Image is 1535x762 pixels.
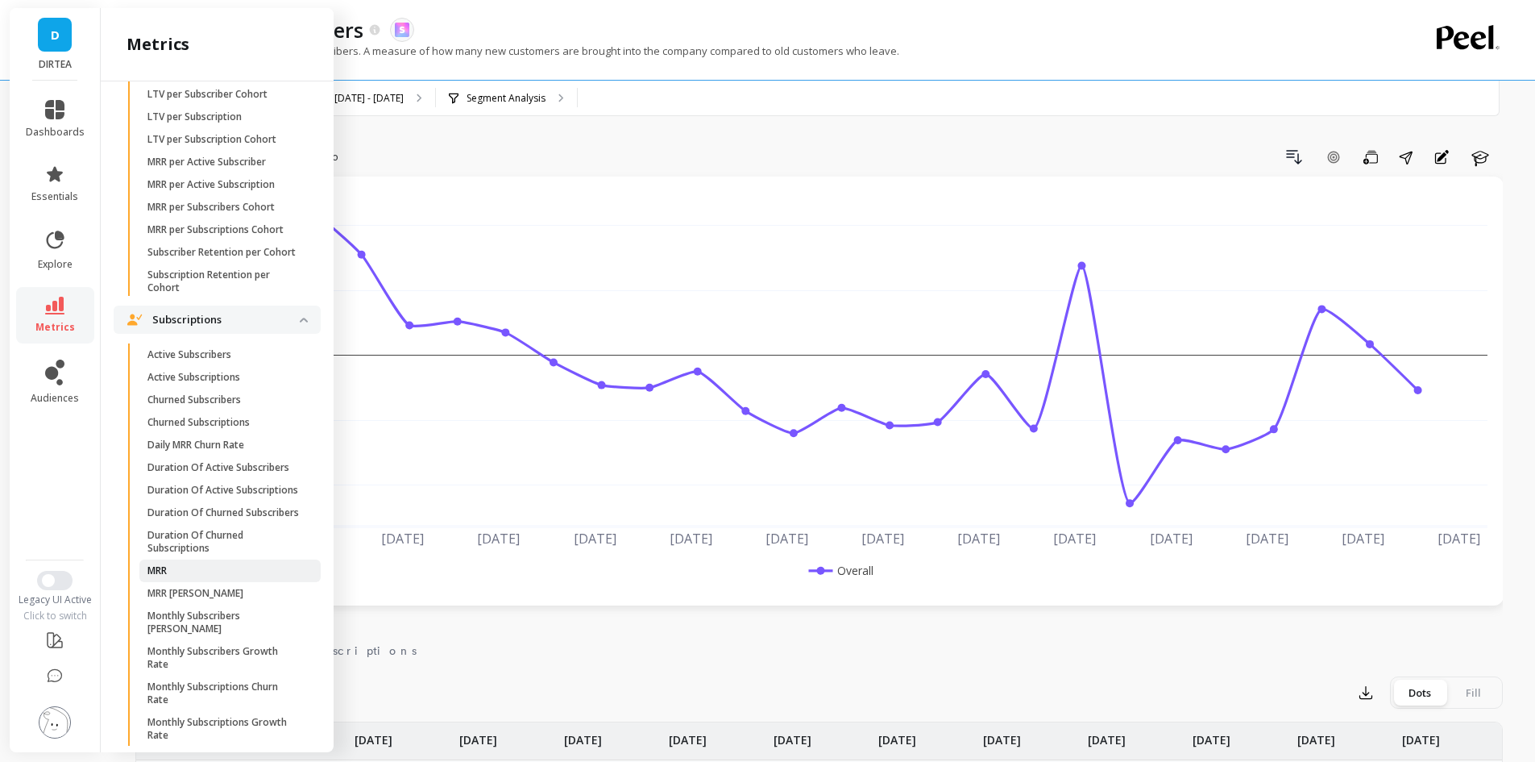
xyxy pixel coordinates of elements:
[147,610,301,635] p: Monthly Subscribers [PERSON_NAME]
[300,318,308,323] img: down caret icon
[147,564,167,577] p: MRR
[147,348,231,361] p: Active Subscribers
[147,156,266,169] p: MRR per Active Subscriber
[31,190,78,203] span: essentials
[147,439,244,452] p: Daily MRR Churn Rate
[147,416,250,429] p: Churned Subscriptions
[127,314,143,325] img: navigation item icon
[1088,722,1126,748] p: [DATE]
[564,722,602,748] p: [DATE]
[147,681,301,706] p: Monthly Subscriptions Churn Rate
[26,126,85,139] span: dashboards
[147,716,301,742] p: Monthly Subscriptions Growth Rate
[147,178,275,191] p: MRR per Active Subscription
[395,23,409,37] img: api.skio.svg
[39,706,71,739] img: profile picture
[147,269,301,294] p: Subscription Retention per Cohort
[1402,722,1440,748] p: [DATE]
[135,44,899,58] p: New Subscribers - Churned Subscribers. A measure of how many new customers are brought into the c...
[147,246,296,259] p: Subscriber Retention per Cohort
[467,92,546,105] p: Segment Analysis
[147,110,242,123] p: LTV per Subscription
[290,643,417,659] span: Subscriptions
[37,571,73,590] button: Switch to New UI
[1446,680,1500,706] div: Fill
[459,722,497,748] p: [DATE]
[983,722,1021,748] p: [DATE]
[147,371,240,384] p: Active Subscriptions
[147,461,289,474] p: Duration Of Active Subscribers
[147,201,275,214] p: MRR per Subscribers Cohort
[1393,680,1446,706] div: Dots
[127,33,189,56] h2: metrics
[1193,722,1230,748] p: [DATE]
[147,88,268,101] p: LTV per Subscriber Cohort
[10,610,101,623] div: Click to switch
[35,321,75,334] span: metrics
[774,722,811,748] p: [DATE]
[147,587,243,600] p: MRR [PERSON_NAME]
[147,393,241,406] p: Churned Subscribers
[38,258,73,271] span: explore
[1297,722,1335,748] p: [DATE]
[31,392,79,405] span: audiences
[147,506,299,519] p: Duration Of Churned Subscribers
[878,722,916,748] p: [DATE]
[51,26,60,44] span: D
[152,312,300,328] p: Subscriptions
[135,630,1503,667] nav: Tabs
[147,484,298,497] p: Duration Of Active Subscriptions
[26,58,85,71] p: DIRTEA
[147,133,276,146] p: LTV per Subscription Cohort
[147,645,301,671] p: Monthly Subscribers Growth Rate
[147,529,301,555] p: Duration Of Churned Subscriptions
[10,593,101,606] div: Legacy UI Active
[669,722,707,748] p: [DATE]
[355,722,392,748] p: [DATE]
[147,223,284,236] p: MRR per Subscriptions Cohort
